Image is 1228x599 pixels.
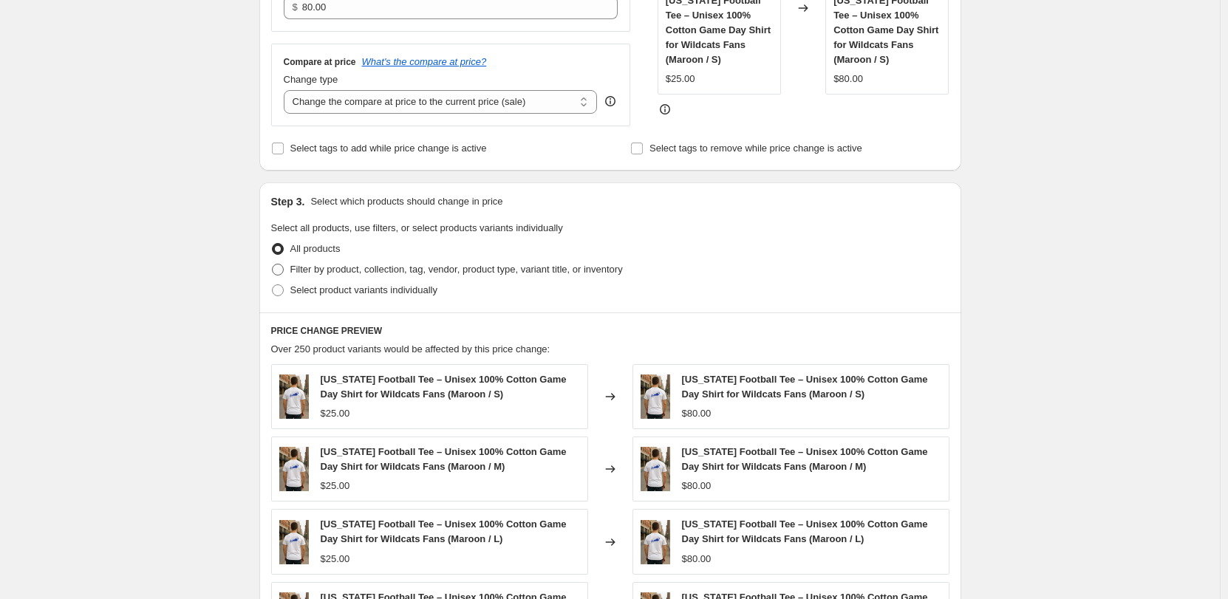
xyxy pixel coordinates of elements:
[321,446,567,472] span: [US_STATE] Football Tee – Unisex 100% Cotton Game Day Shirt for Wildcats Fans (Maroon / M)
[271,343,550,355] span: Over 250 product variants would be affected by this price change:
[321,406,350,421] div: $25.00
[290,143,487,154] span: Select tags to add while price change is active
[271,194,305,209] h2: Step 3.
[321,518,567,544] span: [US_STATE] Football Tee – Unisex 100% Cotton Game Day Shirt for Wildcats Fans (Maroon / L)
[641,520,670,564] img: CityMockupback_768x1152px_80x.png
[682,518,928,544] span: [US_STATE] Football Tee – Unisex 100% Cotton Game Day Shirt for Wildcats Fans (Maroon / L)
[641,447,670,491] img: CityMockupback_768x1152px_80x.png
[284,74,338,85] span: Change type
[682,406,712,421] div: $80.00
[666,72,695,86] div: $25.00
[293,1,298,13] span: $
[321,552,350,567] div: $25.00
[641,374,670,419] img: CityMockupback_768x1152px_80x.png
[290,243,341,254] span: All products
[321,374,567,400] span: [US_STATE] Football Tee – Unisex 100% Cotton Game Day Shirt for Wildcats Fans (Maroon / S)
[603,94,618,109] div: help
[321,479,350,493] div: $25.00
[284,56,356,68] h3: Compare at price
[682,374,928,400] span: [US_STATE] Football Tee – Unisex 100% Cotton Game Day Shirt for Wildcats Fans (Maroon / S)
[682,479,712,493] div: $80.00
[310,194,502,209] p: Select which products should change in price
[682,552,712,567] div: $80.00
[290,264,623,275] span: Filter by product, collection, tag, vendor, product type, variant title, or inventory
[362,56,487,67] button: What's the compare at price?
[649,143,862,154] span: Select tags to remove while price change is active
[271,222,563,233] span: Select all products, use filters, or select products variants individually
[271,325,949,337] h6: PRICE CHANGE PREVIEW
[290,284,437,295] span: Select product variants individually
[833,72,863,86] div: $80.00
[279,447,309,491] img: CityMockupback_768x1152px_80x.png
[279,520,309,564] img: CityMockupback_768x1152px_80x.png
[682,446,928,472] span: [US_STATE] Football Tee – Unisex 100% Cotton Game Day Shirt for Wildcats Fans (Maroon / M)
[279,374,309,419] img: CityMockupback_768x1152px_80x.png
